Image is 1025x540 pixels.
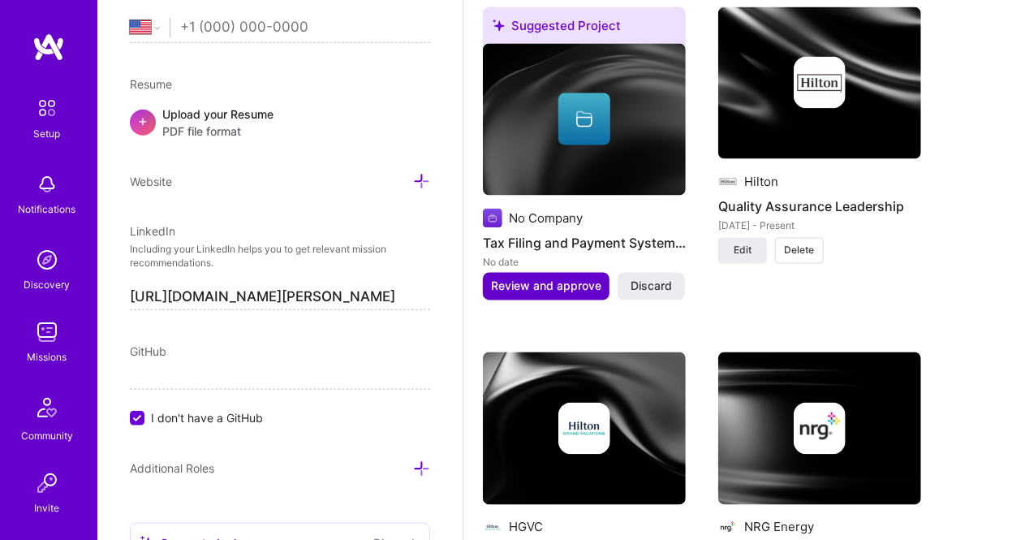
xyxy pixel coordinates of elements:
div: Upload your Resume [162,106,273,140]
div: Hilton [744,174,778,191]
input: +1 (000) 000-0000 [180,4,430,51]
div: HGVC [509,519,543,536]
button: Discard [618,273,685,300]
img: Invite [31,467,63,499]
img: Company logo [794,57,846,109]
div: No Company [509,210,583,227]
img: Company logo [558,403,610,455]
div: Notifications [19,201,76,218]
span: + [138,112,148,129]
div: No date [483,254,686,271]
img: cover [483,352,686,505]
p: Including your LinkedIn helps you to get relevant mission recommendations. [130,243,430,270]
img: Company logo [483,209,502,228]
h4: Tax Filing and Payment System Development [483,233,686,254]
span: Edit [734,244,752,258]
span: Additional Roles [130,461,214,475]
span: Discard [631,279,672,295]
span: Website [130,175,172,188]
img: logo [32,32,65,62]
div: Discovery [24,276,71,293]
div: +Upload your ResumePDF file format [130,106,430,140]
div: NRG Energy [744,519,814,536]
span: GitHub [130,344,166,358]
span: Review and approve [491,279,601,295]
i: icon SuggestedTeams [493,19,505,32]
span: Resume [130,77,172,91]
img: Community [28,388,67,427]
img: cover [718,7,921,160]
div: Missions [28,348,67,365]
img: discovery [31,244,63,276]
span: LinkedIn [130,224,175,238]
button: Review and approve [483,273,609,300]
div: Invite [35,499,60,516]
img: Company logo [794,403,846,455]
img: Company logo [483,518,502,538]
img: setup [30,91,64,125]
img: Company logo [718,172,738,192]
h4: Quality Assurance Leadership [718,197,921,218]
div: Suggested Project [483,7,686,50]
button: Delete [775,238,824,264]
span: Delete [785,244,815,258]
div: Community [21,427,73,444]
span: I don't have a GitHub [151,409,263,426]
img: cover [718,352,921,505]
img: bell [31,168,63,201]
img: teamwork [31,316,63,348]
button: Edit [718,238,767,264]
span: PDF file format [162,123,273,140]
img: cover [483,44,686,197]
img: Company logo [718,518,738,538]
div: [DATE] - Present [718,218,921,235]
div: Setup [34,125,61,142]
